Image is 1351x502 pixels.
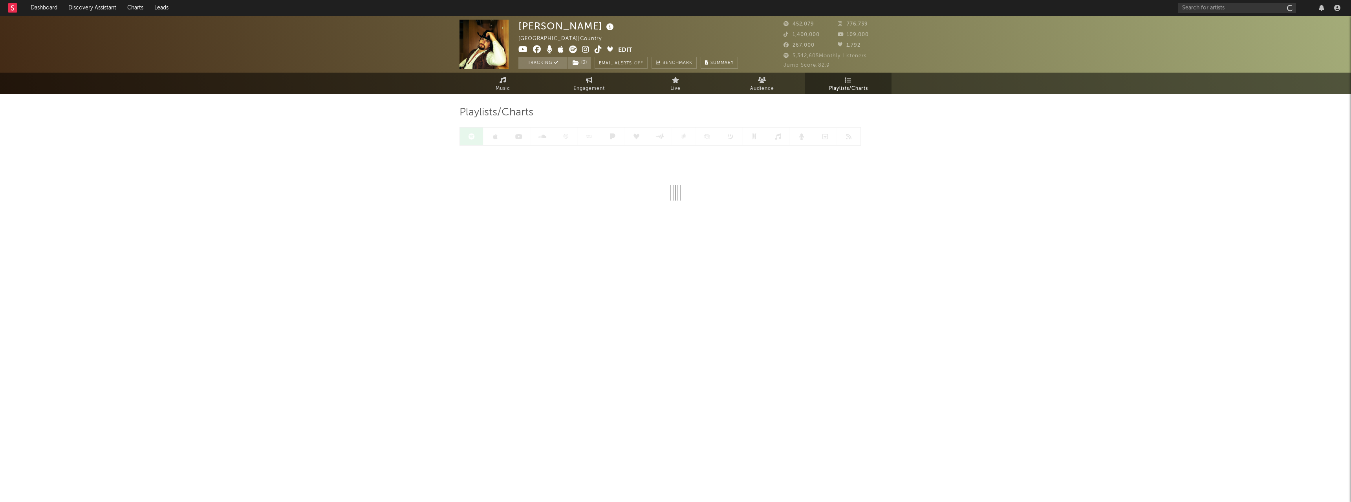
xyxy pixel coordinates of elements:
button: (3) [568,57,591,69]
span: Music [496,84,510,93]
span: 1,400,000 [784,32,820,37]
a: Live [632,73,719,94]
span: 5,342,605 Monthly Listeners [784,53,867,58]
span: 109,000 [838,32,869,37]
span: Engagement [573,84,605,93]
div: [PERSON_NAME] [518,20,616,33]
button: Email AlertsOff [595,57,648,69]
span: 1,792 [838,43,860,48]
span: 267,000 [784,43,815,48]
span: Audience [750,84,774,93]
input: Search for artists [1178,3,1296,13]
button: Tracking [518,57,567,69]
span: 452,079 [784,22,814,27]
a: Benchmark [652,57,697,69]
span: Live [670,84,681,93]
span: Benchmark [663,58,692,68]
span: Summary [710,61,734,65]
button: Summary [701,57,738,69]
div: [GEOGRAPHIC_DATA] | Country [518,34,611,44]
a: Music [459,73,546,94]
span: 776,739 [838,22,868,27]
a: Engagement [546,73,632,94]
span: Playlists/Charts [829,84,868,93]
span: Jump Score: 82.9 [784,63,830,68]
em: Off [634,61,643,66]
span: Playlists/Charts [459,108,533,117]
span: ( 3 ) [567,57,591,69]
a: Audience [719,73,805,94]
a: Playlists/Charts [805,73,892,94]
button: Edit [618,46,632,55]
